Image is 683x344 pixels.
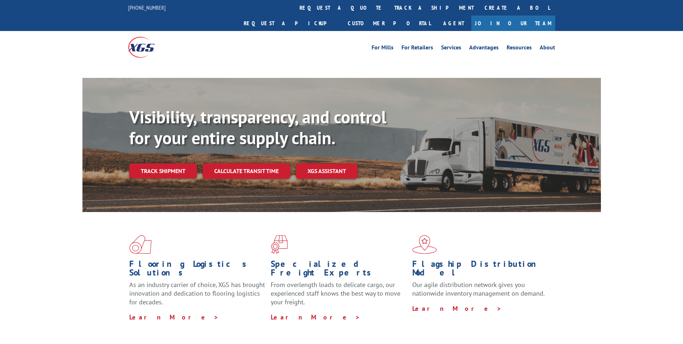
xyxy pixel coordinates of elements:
span: As an industry carrier of choice, XGS has brought innovation and dedication to flooring logistics... [129,281,265,306]
img: xgs-icon-focused-on-flooring-red [271,235,288,254]
a: Join Our Team [471,16,555,31]
a: Advantages [469,45,499,53]
a: About [540,45,555,53]
a: Learn More > [412,304,502,313]
a: For Retailers [401,45,433,53]
a: Agent [436,16,471,31]
a: Calculate transit time [203,163,290,179]
a: Track shipment [129,163,197,178]
h1: Flagship Distribution Model [412,260,548,281]
img: xgs-icon-flagship-distribution-model-red [412,235,437,254]
a: Services [441,45,461,53]
a: For Mills [372,45,394,53]
span: Our agile distribution network gives you nationwide inventory management on demand. [412,281,545,297]
h1: Flooring Logistics Solutions [129,260,265,281]
p: From overlength loads to delicate cargo, our experienced staff knows the best way to move your fr... [271,281,407,313]
a: Learn More > [271,313,360,321]
img: xgs-icon-total-supply-chain-intelligence-red [129,235,152,254]
a: Learn More > [129,313,219,321]
b: Visibility, transparency, and control for your entire supply chain. [129,106,386,149]
a: Request a pickup [238,16,342,31]
a: XGS ASSISTANT [296,163,358,179]
a: [PHONE_NUMBER] [128,4,166,11]
h1: Specialized Freight Experts [271,260,407,281]
a: Customer Portal [342,16,436,31]
a: Resources [507,45,532,53]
